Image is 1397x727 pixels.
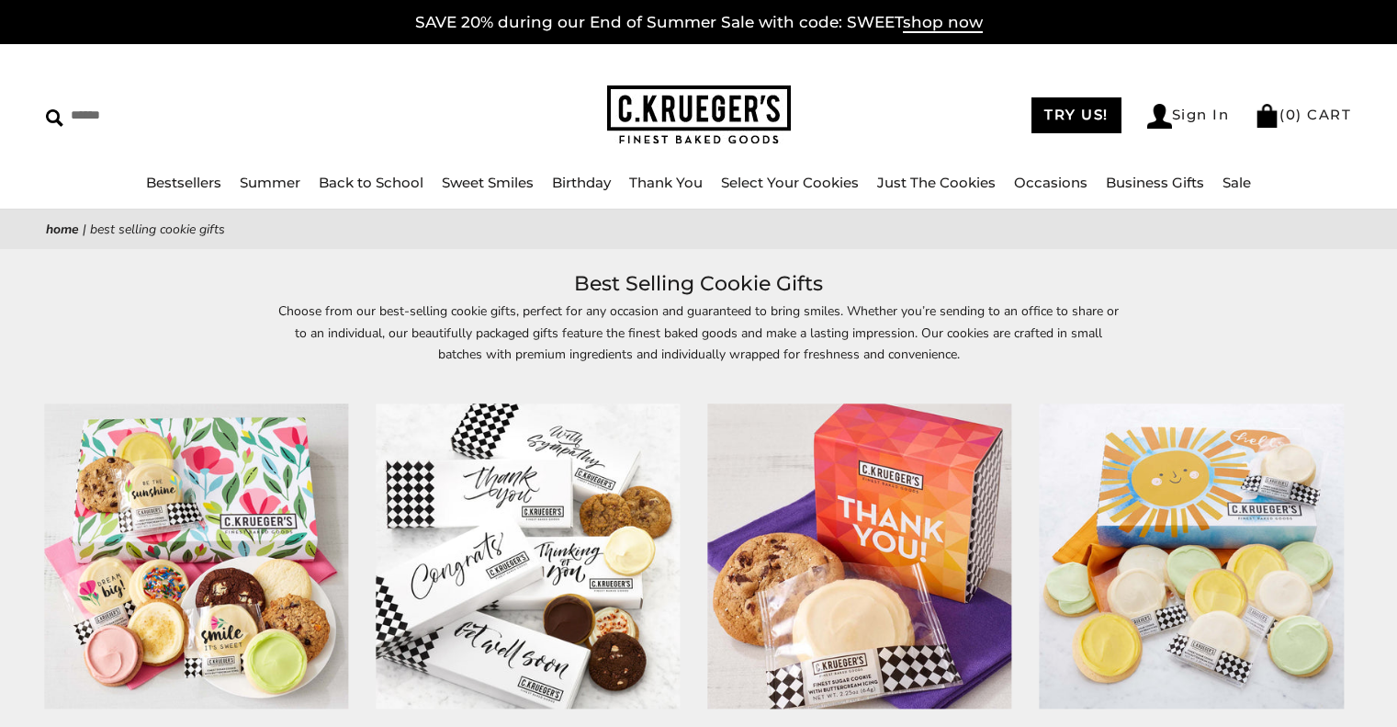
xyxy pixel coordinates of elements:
[552,174,611,191] a: Birthday
[83,221,86,238] span: |
[240,174,300,191] a: Summer
[721,174,859,191] a: Select Your Cookies
[46,221,79,238] a: Home
[276,301,1121,385] p: Choose from our best-selling cookie gifts, perfect for any occasion and guaranteed to bring smile...
[415,13,983,33] a: SAVE 20% during our End of Summer Sale with code: SWEETshop now
[629,174,703,191] a: Thank You
[877,174,996,191] a: Just The Cookies
[707,404,1011,709] img: Box of Thanks Duo Sampler - Assorted Cookies
[46,109,63,127] img: Search
[1106,174,1204,191] a: Business Gifts
[1040,404,1344,709] img: Hello Sunshine Cookie Gift Boxes - Iced Cookies
[1147,104,1230,129] a: Sign In
[376,404,680,709] img: Every Occasion Half Dozen Sampler - Assorted Cookies - Select a Message
[46,219,1351,240] nav: breadcrumbs
[607,85,791,145] img: C.KRUEGER'S
[46,101,355,130] input: Search
[1222,174,1251,191] a: Sale
[442,174,534,191] a: Sweet Smiles
[1014,174,1087,191] a: Occasions
[90,221,225,238] span: Best Selling Cookie Gifts
[319,174,423,191] a: Back to School
[1286,106,1297,123] span: 0
[708,404,1012,709] a: Box of Thanks Duo Sampler - Assorted Cookies
[146,174,221,191] a: Bestsellers
[1255,106,1351,123] a: (0) CART
[903,13,983,33] span: shop now
[73,267,1324,301] h1: Best Selling Cookie Gifts
[44,404,348,709] img: Summer Garden Cookie Gift Boxes - Assorted Cookies
[1147,104,1172,129] img: Account
[1255,104,1279,128] img: Bag
[1031,97,1121,133] a: TRY US!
